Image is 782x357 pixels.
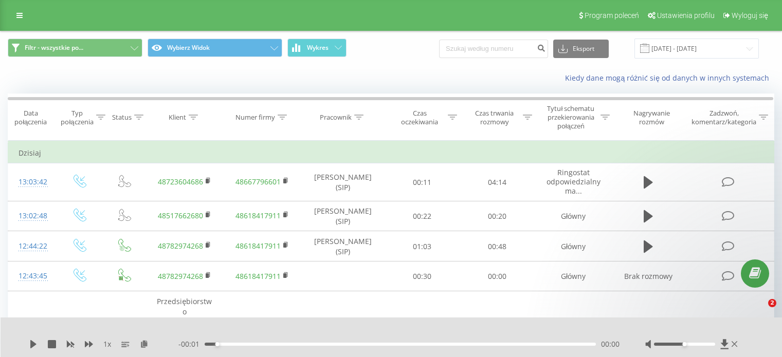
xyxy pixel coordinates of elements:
[287,39,347,57] button: Wykres
[148,39,282,57] button: Wybierz Widok
[112,112,132,122] font: Status
[158,241,203,251] a: 48782974268
[547,167,601,196] font: Ringostat odpowiedzialny ma...
[235,211,281,220] a: 48618417911
[732,11,768,20] font: Wyloguj się
[413,211,431,221] font: 00:22
[633,108,670,126] font: Nagrywanie rozmów
[158,271,203,281] a: 48782974268
[158,177,203,186] a: 48723604686
[103,339,107,349] font: 1
[475,108,514,126] font: Czas trwania rozmowy
[314,172,372,192] font: [PERSON_NAME] (SIP)
[235,271,281,281] a: 48618417911
[158,211,203,220] a: 48517662680
[19,241,47,251] font: 12:44:22
[747,299,772,324] iframe: Czat na żywo w interkomie
[488,177,506,187] font: 04:14
[235,241,281,251] a: 48618417911
[178,339,181,349] font: -
[573,44,594,53] font: Eksport
[235,177,281,186] a: 48667796601
[553,40,609,58] button: Eksport
[413,177,431,187] font: 00:11
[488,241,506,251] font: 00:48
[547,104,594,130] font: Tytuł schematu przekierowania połączeń
[601,339,620,349] font: 00:00
[61,108,93,126] font: Typ połączenia
[19,177,47,186] font: 13:03:42
[561,272,586,281] font: Główny
[692,108,756,126] font: Zadzwoń, komentarz/kategoria
[488,211,506,221] font: 00:20
[167,43,210,52] font: Wybierz Widok
[657,11,715,20] font: Ustawienia profilu
[561,241,586,251] font: Główny
[413,241,431,251] font: 01:03
[215,342,220,346] div: Etykieta dostępności
[19,148,41,158] font: Dzisiaj
[314,206,372,226] font: [PERSON_NAME] (SIP)
[320,112,352,122] font: Pracownik
[565,73,769,83] font: Kiedy dane mogą różnić się od danych w innych systemach
[107,339,111,349] font: x
[307,43,329,52] font: Wykres
[682,342,686,346] div: Etykieta dostępności
[770,299,774,306] font: 2
[401,108,438,126] font: Czas oczekiwania
[314,236,372,256] font: [PERSON_NAME] (SIP)
[19,271,47,280] font: 12:43:45
[561,211,586,221] font: Główny
[181,339,199,349] font: 00:01
[14,108,47,126] font: Data połączenia
[585,11,639,20] font: Program poleceń
[439,40,548,58] input: Szukaj według numeru
[413,272,431,281] font: 00:30
[19,211,47,220] font: 13:02:48
[565,73,774,83] a: Kiedy dane mogą różnić się od danych w innych systemach
[235,112,275,122] font: Numer firmy
[25,43,83,52] font: Filtr - wszystkie po...
[8,39,142,57] button: Filtr - wszystkie po...
[169,112,186,122] font: Klient
[488,272,506,281] font: 00:00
